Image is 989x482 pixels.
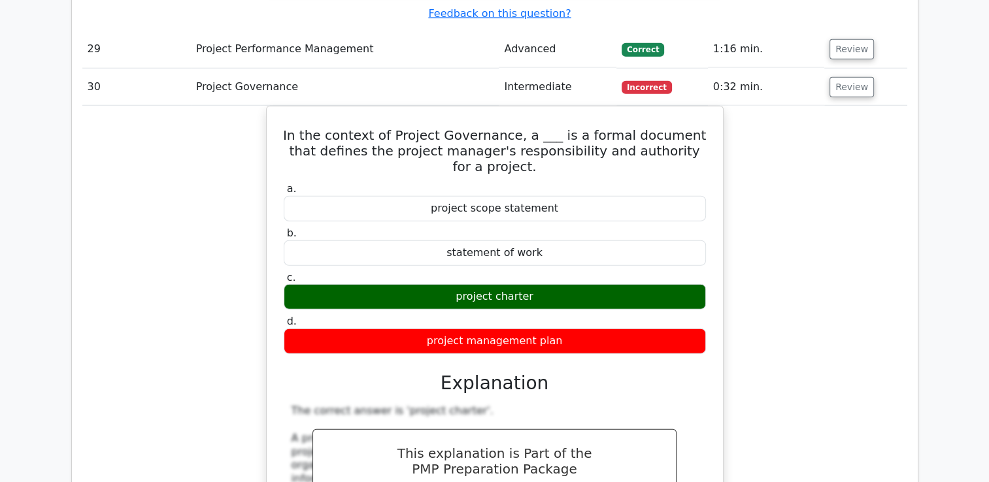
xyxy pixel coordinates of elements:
span: Incorrect [622,81,672,94]
h3: Explanation [292,372,698,394]
span: a. [287,182,297,195]
span: d. [287,315,297,327]
div: project management plan [284,329,706,354]
td: Intermediate [499,69,616,106]
td: Advanced [499,31,616,68]
div: project charter [284,284,706,310]
h5: In the context of Project Governance, a ___ is a formal document that defines the project manager... [282,127,707,174]
td: 30 [82,69,191,106]
td: Project Governance [191,69,499,106]
span: Correct [622,43,664,56]
td: 1:16 min. [708,31,824,68]
td: 29 [82,31,191,68]
a: Feedback on this question? [428,7,571,20]
span: b. [287,227,297,239]
span: c. [287,271,296,283]
td: 0:32 min. [708,69,824,106]
div: statement of work [284,240,706,266]
div: project scope statement [284,196,706,221]
button: Review [830,39,874,59]
td: Project Performance Management [191,31,499,68]
button: Review [830,77,874,97]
